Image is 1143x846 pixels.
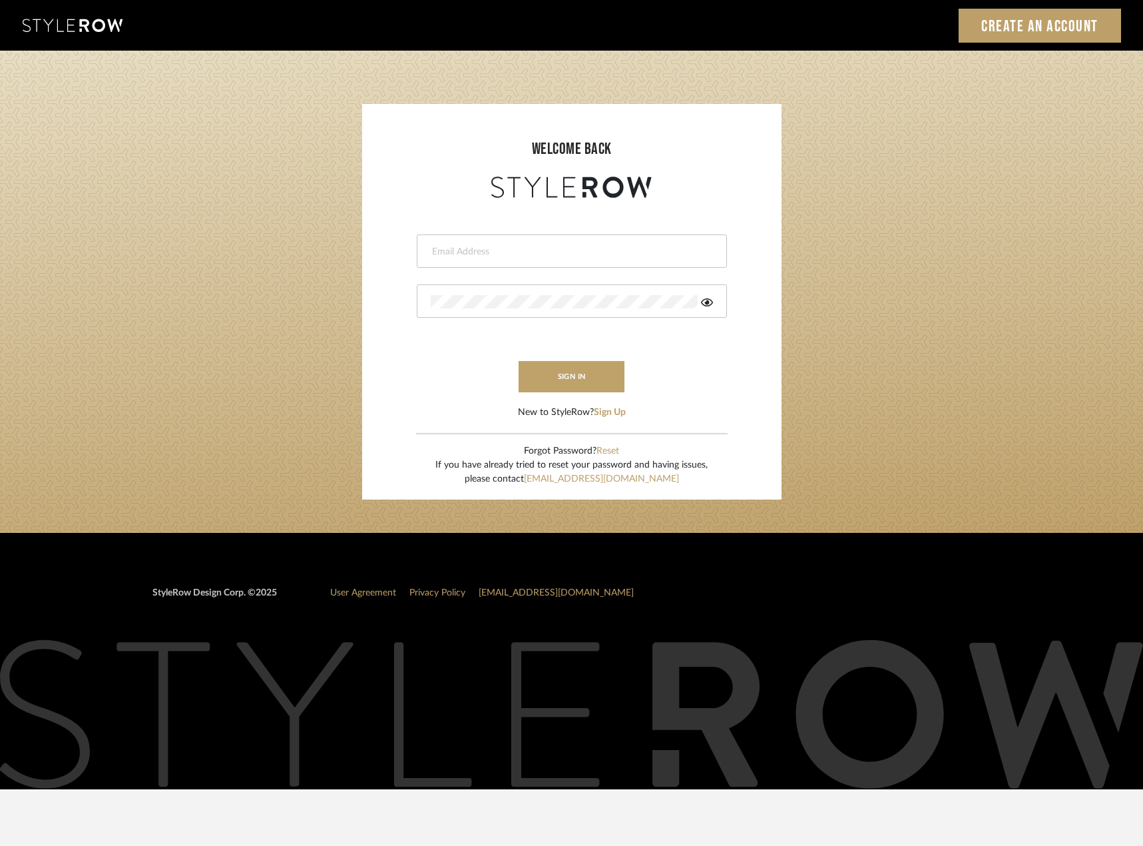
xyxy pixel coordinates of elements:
[519,361,625,392] button: sign in
[375,137,768,161] div: welcome back
[152,586,277,611] div: StyleRow Design Corp. ©2025
[594,406,626,420] button: Sign Up
[518,406,626,420] div: New to StyleRow?
[596,444,619,458] button: Reset
[524,474,679,484] a: [EMAIL_ADDRESS][DOMAIN_NAME]
[435,458,708,486] div: If you have already tried to reset your password and having issues, please contact
[479,588,634,598] a: [EMAIL_ADDRESS][DOMAIN_NAME]
[409,588,465,598] a: Privacy Policy
[431,245,710,258] input: Email Address
[435,444,708,458] div: Forgot Password?
[959,9,1121,43] a: Create an Account
[330,588,396,598] a: User Agreement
